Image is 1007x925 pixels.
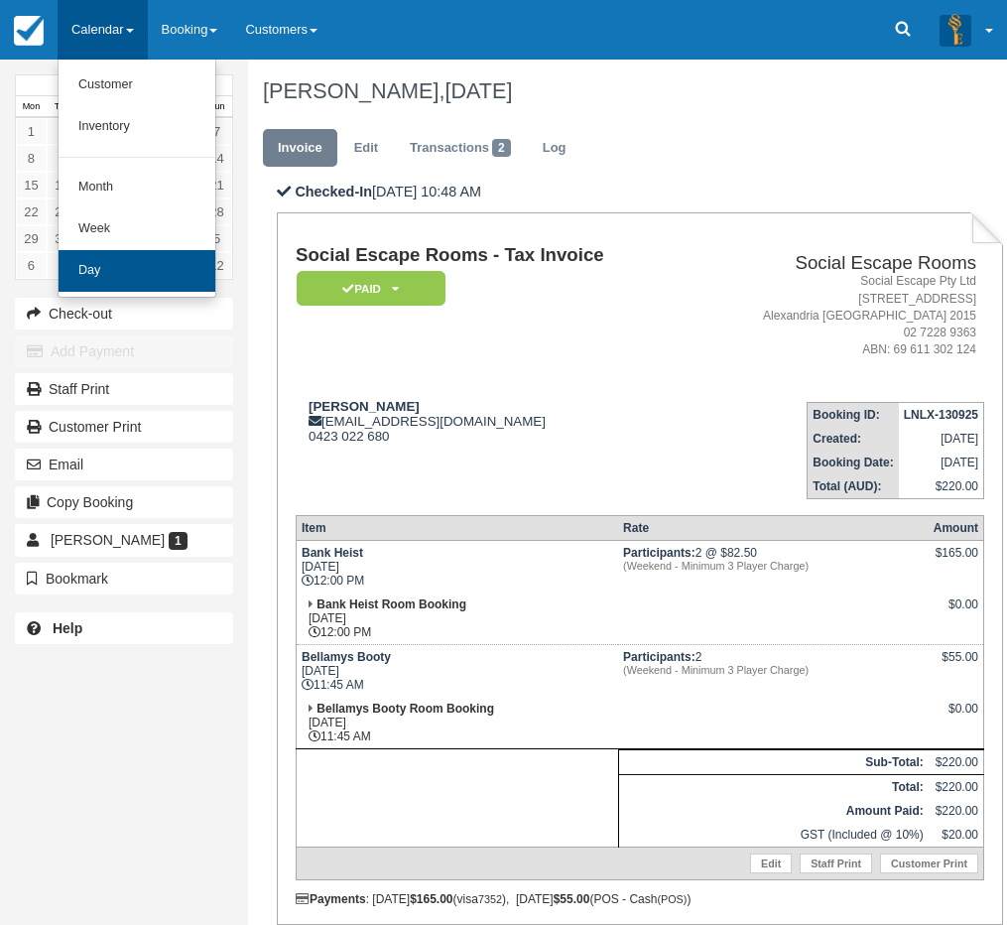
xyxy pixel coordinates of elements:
a: 8 [16,145,47,172]
a: 7 [201,118,232,145]
strong: Bellamys Booty [302,650,391,664]
span: [PERSON_NAME] [51,532,165,548]
small: 7352 [478,893,502,905]
div: $0.00 [934,597,978,627]
b: Help [53,620,82,636]
a: 15 [16,172,47,198]
td: 2 @ $82.50 [618,541,929,594]
td: GST (Included @ 10%) [618,823,929,848]
td: $220.00 [929,799,984,823]
span: 2 [492,139,511,157]
p: [DATE] 10:48 AM [277,182,1002,202]
a: Staff Print [15,373,233,405]
div: [EMAIL_ADDRESS][DOMAIN_NAME] 0423 022 680 [296,399,691,444]
a: 7 [47,252,77,279]
a: 9 [47,145,77,172]
td: [DATE] 11:45 AM [296,697,618,749]
a: Staff Print [800,854,872,873]
a: 23 [47,198,77,225]
a: 28 [201,198,232,225]
div: : [DATE] (visa ), [DATE] (POS - Cash ) [296,892,984,906]
a: Customer Print [880,854,978,873]
em: Paid [297,271,445,306]
a: 14 [201,145,232,172]
a: 2 [47,118,77,145]
th: Sub-Total: [618,750,929,775]
strong: Payments [296,892,366,906]
th: Rate [618,516,929,541]
th: Amount Paid: [618,799,929,823]
a: Inventory [59,106,215,148]
th: Created: [808,427,899,451]
h2: Social Escape Rooms [698,253,976,274]
a: Transactions2 [395,129,526,168]
button: Copy Booking [15,486,233,518]
strong: Participants [623,650,695,664]
em: (Weekend - Minimum 3 Player Charge) [623,560,924,572]
td: 2 [618,645,929,698]
strong: $55.00 [554,892,590,906]
small: (POS) [657,893,687,905]
a: 21 [201,172,232,198]
a: 6 [16,252,47,279]
td: [DATE] 11:45 AM [296,645,618,698]
div: $165.00 [934,546,978,576]
th: Booking ID: [808,403,899,428]
img: A3 [940,14,971,46]
a: Month [59,167,215,208]
td: $20.00 [929,823,984,848]
a: Log [528,129,581,168]
address: Social Escape Pty Ltd [STREET_ADDRESS] Alexandria [GEOGRAPHIC_DATA] 2015 02 7228 9363 ABN: 69 611... [698,273,976,358]
h1: [PERSON_NAME], [263,79,988,103]
a: Invoice [263,129,337,168]
td: [DATE] [899,451,984,474]
img: checkfront-main-nav-mini-logo.png [14,16,44,46]
td: $220.00 [929,775,984,800]
th: Amount [929,516,984,541]
th: Tue [47,96,77,118]
h1: Social Escape Rooms - Tax Invoice [296,245,691,266]
a: Day [59,250,215,292]
a: 29 [16,225,47,252]
td: $220.00 [899,474,984,499]
th: Total: [618,775,929,800]
a: Help [15,612,233,644]
a: Customer [59,65,215,106]
td: $220.00 [929,750,984,775]
td: [DATE] 12:00 PM [296,541,618,594]
div: $55.00 [934,650,978,680]
td: [DATE] 12:00 PM [296,593,618,645]
div: $0.00 [934,702,978,731]
a: Edit [339,129,393,168]
a: 5 [201,225,232,252]
b: Checked-In [295,184,372,199]
a: 16 [47,172,77,198]
td: [DATE] [899,427,984,451]
th: Mon [16,96,47,118]
a: 12 [201,252,232,279]
th: Total (AUD): [808,474,899,499]
span: 1 [169,532,188,550]
ul: Calendar [58,60,216,298]
strong: Bank Heist [302,546,363,560]
button: Add Payment [15,335,233,367]
em: (Weekend - Minimum 3 Player Charge) [623,664,924,676]
a: 30 [47,225,77,252]
strong: $165.00 [410,892,452,906]
a: Customer Print [15,411,233,443]
th: Sun [201,96,232,118]
strong: Bank Heist Room Booking [316,597,466,611]
strong: Participants [623,546,695,560]
span: [DATE] [444,78,512,103]
a: Week [59,208,215,250]
button: Email [15,449,233,480]
button: Check-out [15,298,233,330]
button: Bookmark [15,563,233,595]
strong: [PERSON_NAME] [309,399,420,414]
a: Paid [296,270,439,307]
a: [PERSON_NAME] 1 [15,524,233,556]
a: Edit [750,854,792,873]
th: Item [296,516,618,541]
strong: Bellamys Booty Room Booking [316,702,494,716]
a: 22 [16,198,47,225]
